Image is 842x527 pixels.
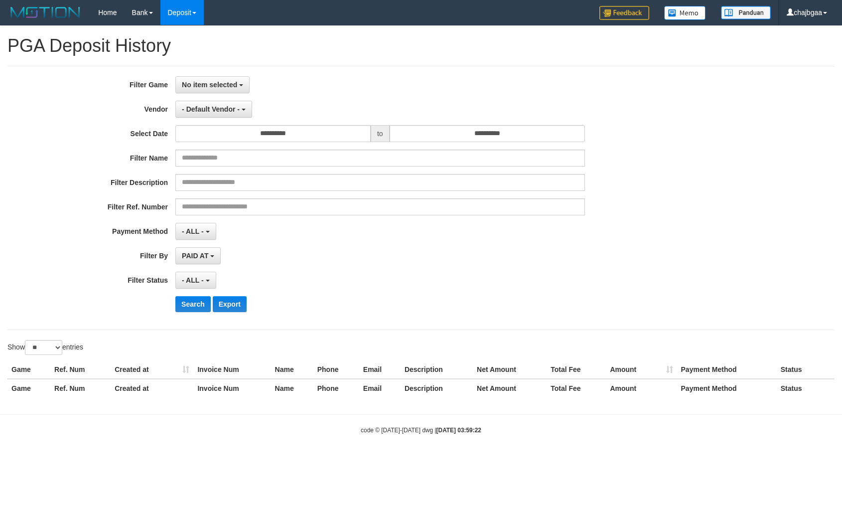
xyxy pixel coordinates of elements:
[361,427,481,434] small: code © [DATE]-[DATE] dwg |
[371,125,390,142] span: to
[213,296,247,312] button: Export
[25,340,62,355] select: Showentries
[777,379,835,397] th: Status
[547,379,606,397] th: Total Fee
[175,101,252,118] button: - Default Vendor -
[50,360,111,379] th: Ref. Num
[111,360,193,379] th: Created at
[182,227,204,235] span: - ALL -
[111,379,193,397] th: Created at
[7,5,83,20] img: MOTION_logo.png
[182,105,240,113] span: - Default Vendor -
[721,6,771,19] img: panduan.png
[777,360,835,379] th: Status
[313,360,359,379] th: Phone
[182,81,237,89] span: No item selected
[271,360,313,379] th: Name
[599,6,649,20] img: Feedback.jpg
[175,296,211,312] button: Search
[313,379,359,397] th: Phone
[359,379,401,397] th: Email
[175,76,250,93] button: No item selected
[182,276,204,284] span: - ALL -
[606,379,677,397] th: Amount
[7,379,50,397] th: Game
[664,6,706,20] img: Button%20Memo.svg
[175,247,221,264] button: PAID AT
[7,36,835,56] h1: PGA Deposit History
[193,360,271,379] th: Invoice Num
[175,223,216,240] button: - ALL -
[50,379,111,397] th: Ref. Num
[677,379,777,397] th: Payment Method
[677,360,777,379] th: Payment Method
[359,360,401,379] th: Email
[436,427,481,434] strong: [DATE] 03:59:22
[401,379,473,397] th: Description
[473,360,547,379] th: Net Amount
[193,379,271,397] th: Invoice Num
[182,252,208,260] span: PAID AT
[401,360,473,379] th: Description
[271,379,313,397] th: Name
[606,360,677,379] th: Amount
[547,360,606,379] th: Total Fee
[175,272,216,289] button: - ALL -
[473,379,547,397] th: Net Amount
[7,360,50,379] th: Game
[7,340,83,355] label: Show entries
